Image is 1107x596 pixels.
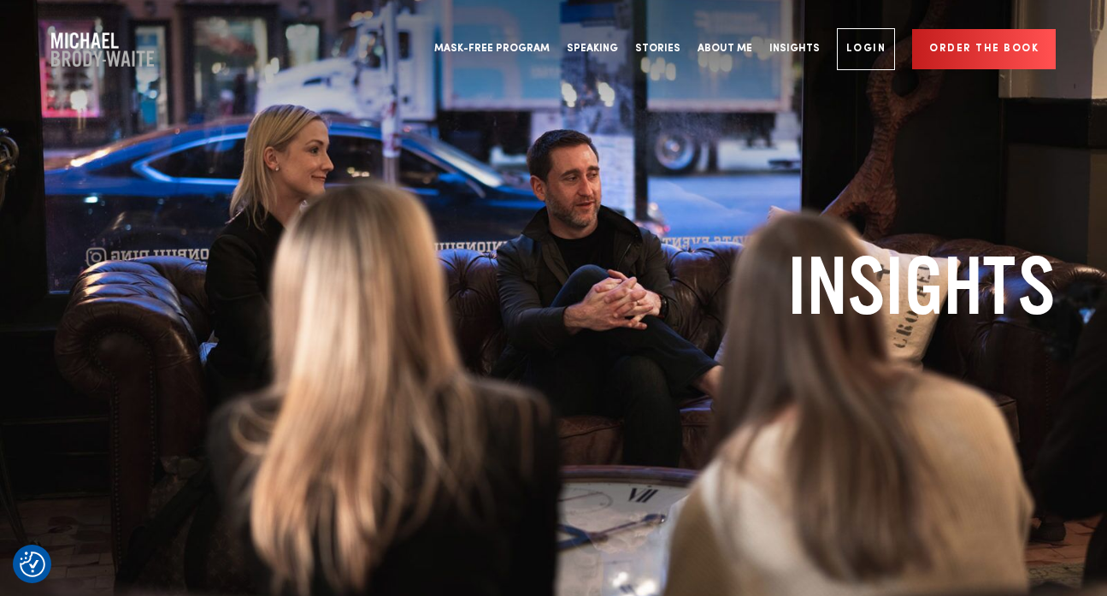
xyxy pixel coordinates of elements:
[51,32,154,67] a: Company Logo Company Logo
[837,28,896,70] a: Login
[912,29,1056,69] a: Order the book
[558,17,627,81] a: Speaking
[689,17,761,81] a: About Me
[20,552,45,577] button: Consent Preferences
[261,239,1056,333] h1: Insights
[627,17,689,81] a: Stories
[20,552,45,577] img: Revisit consent button
[426,17,558,81] a: Mask-Free Program
[761,17,828,81] a: Insights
